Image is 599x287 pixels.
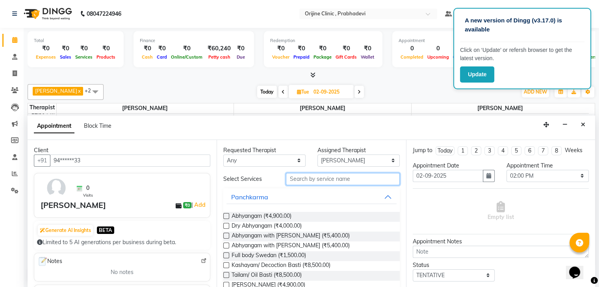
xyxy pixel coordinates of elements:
[73,54,95,60] span: Services
[488,201,514,221] span: Empty list
[234,103,411,113] span: [PERSON_NAME]
[291,54,312,60] span: Prepaid
[412,103,589,113] span: [PERSON_NAME]
[413,162,495,170] div: Appointment Date
[425,54,451,60] span: Upcoming
[58,54,73,60] span: Sales
[34,119,74,133] span: Appointment
[359,44,376,53] div: ₹0
[413,146,432,155] div: Jump to
[183,202,191,208] span: ₹0
[413,170,484,182] input: yyyy-mm-dd
[460,66,494,83] button: Update
[399,44,425,53] div: 0
[399,37,496,44] div: Appointment
[438,147,452,155] div: Today
[77,88,81,94] a: x
[232,232,350,241] span: Abhyangam with [PERSON_NAME] (₹5,400.00)
[34,44,58,53] div: ₹0
[235,54,247,60] span: Due
[577,119,589,131] button: Close
[311,86,350,98] input: 2025-09-02
[206,54,232,60] span: Petty cash
[291,44,312,53] div: ₹0
[270,44,291,53] div: ₹0
[295,89,311,95] span: Tue
[84,122,111,129] span: Block Time
[58,44,73,53] div: ₹0
[524,89,547,95] span: ADD NEW
[506,162,589,170] div: Appointment Time
[232,251,306,261] span: Full body Swedan (₹1,500.00)
[41,199,106,211] div: [PERSON_NAME]
[35,88,77,94] span: [PERSON_NAME]
[85,87,97,94] span: +2
[232,271,302,281] span: Tailam/ Oil Basti (₹8,500.00)
[155,44,169,53] div: ₹0
[111,268,134,276] span: No notes
[34,146,210,155] div: Client
[57,103,234,113] span: [PERSON_NAME]
[34,155,50,167] button: +91
[34,37,117,44] div: Total
[226,190,396,204] button: Panchkarma
[34,54,58,60] span: Expenses
[270,37,376,44] div: Redemption
[232,261,330,271] span: Kashayam/ Decoction Basti (₹8,500.00)
[87,3,121,25] b: 08047224946
[50,155,210,167] input: Search by Name/Mobile/Email/Code
[465,16,580,34] p: A new version of Dingg (v3.17.0) is available
[511,146,521,155] li: 5
[140,44,155,53] div: ₹0
[193,200,207,210] a: Add
[270,54,291,60] span: Voucher
[498,146,508,155] li: 4
[28,103,56,112] div: Therapist
[232,241,350,251] span: Abhyangam with [PERSON_NAME] (₹5,400.00)
[334,54,359,60] span: Gift Cards
[191,200,207,210] span: |
[399,54,425,60] span: Completed
[538,146,548,155] li: 7
[83,192,93,198] span: Visits
[217,175,280,183] div: Select Services
[451,44,473,53] div: 0
[95,44,117,53] div: ₹0
[232,222,302,232] span: Dry Abhyangam (₹4,000.00)
[458,146,468,155] li: 1
[20,3,74,25] img: logo
[140,37,248,44] div: Finance
[37,238,207,247] div: Limited to 5 AI generations per business during beta.
[451,54,473,60] span: Ongoing
[97,226,114,234] span: BETA
[95,54,117,60] span: Products
[460,46,584,63] p: Click on ‘Update’ or refersh browser to get the latest version.
[334,44,359,53] div: ₹0
[37,256,62,267] span: Notes
[257,86,277,98] span: Today
[234,44,248,53] div: ₹0
[232,212,291,222] span: Abhyangam (₹4,900.00)
[413,261,495,269] div: Status
[471,146,481,155] li: 2
[312,44,334,53] div: ₹0
[155,54,169,60] span: Card
[169,44,204,53] div: ₹0
[73,44,95,53] div: ₹0
[204,44,234,53] div: ₹60,240
[566,256,591,279] iframe: chat widget
[425,44,451,53] div: 0
[140,54,155,60] span: Cash
[359,54,376,60] span: Wallet
[484,146,495,155] li: 3
[231,192,268,202] div: Panchkarma
[38,225,93,236] button: Generate AI Insights
[522,86,549,98] button: ADD NEW
[565,146,582,155] div: Weeks
[86,184,89,192] span: 0
[286,173,399,185] input: Search by service name
[551,146,562,155] li: 8
[312,54,334,60] span: Package
[317,146,400,155] div: Assigned Therapist
[525,146,535,155] li: 6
